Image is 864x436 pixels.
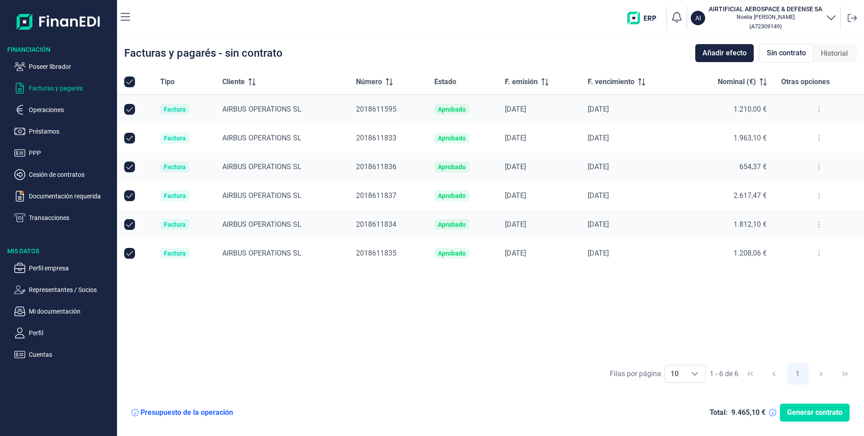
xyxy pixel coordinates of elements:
[588,249,676,258] div: [DATE]
[14,61,113,72] button: Poseer librador
[29,191,113,202] p: Documentación requerida
[29,148,113,158] p: PPP
[222,220,301,229] span: AIRBUS OPERATIONS SL
[610,369,661,379] div: Filas por página
[834,363,856,385] button: Last Page
[14,148,113,158] button: PPP
[710,370,738,378] span: 1 - 6 de 6
[691,4,837,31] button: AIAIRTIFICIAL AEROSPACE & DEFENSE SANoelia [PERSON_NAME](A72309149)
[780,404,850,422] button: Generar contrato
[29,61,113,72] p: Poseer librador
[14,191,113,202] button: Documentación requerida
[505,105,573,114] div: [DATE]
[588,134,676,143] div: [DATE]
[164,135,186,142] div: Factura
[588,220,676,229] div: [DATE]
[14,126,113,137] button: Préstamos
[222,134,301,142] span: AIRBUS OPERATIONS SL
[164,192,186,199] div: Factura
[438,250,466,257] div: Aprobado
[14,328,113,338] button: Perfil
[718,76,756,87] span: Nominal (€)
[164,163,186,171] div: Factura
[733,220,767,229] span: 1.812,10 €
[810,363,832,385] button: Next Page
[438,135,466,142] div: Aprobado
[505,191,573,200] div: [DATE]
[14,104,113,115] button: Operaciones
[787,363,809,385] button: Page 1
[124,190,135,201] div: Row Unselected null
[356,220,396,229] span: 2018611834
[356,191,396,200] span: 2018611837
[29,126,113,137] p: Préstamos
[124,76,135,87] div: All items selected
[505,220,573,229] div: [DATE]
[164,221,186,228] div: Factura
[14,306,113,317] button: Mi documentación
[222,105,301,113] span: AIRBUS OPERATIONS SL
[588,162,676,171] div: [DATE]
[733,134,767,142] span: 1.963,10 €
[14,263,113,274] button: Perfil empresa
[821,48,848,59] span: Historial
[29,212,113,223] p: Transacciones
[695,44,754,62] button: Añadir efecto
[222,76,245,87] span: Cliente
[29,104,113,115] p: Operaciones
[29,328,113,338] p: Perfil
[749,23,782,30] small: Copiar cif
[787,407,842,418] span: Generar contrato
[438,106,466,113] div: Aprobado
[29,169,113,180] p: Cesión de contratos
[739,363,761,385] button: First Page
[14,169,113,180] button: Cesión de contratos
[17,7,101,36] img: Logo de aplicación
[684,365,706,382] div: Choose
[434,76,456,87] span: Estado
[588,191,676,200] div: [DATE]
[124,219,135,230] div: Row Unselected null
[710,408,728,417] div: Total:
[356,249,396,257] span: 2018611835
[356,162,396,171] span: 2018611836
[733,249,767,257] span: 1.208,06 €
[438,192,466,199] div: Aprobado
[759,44,814,63] div: Sin contrato
[588,105,676,114] div: [DATE]
[222,249,301,257] span: AIRBUS OPERATIONS SL
[356,105,396,113] span: 2018611595
[739,162,767,171] span: 654,37 €
[627,12,663,24] img: erp
[164,250,186,257] div: Factura
[588,76,634,87] span: F. vencimiento
[222,191,301,200] span: AIRBUS OPERATIONS SL
[665,365,684,382] span: 10
[814,45,855,63] div: Historial
[124,162,135,172] div: Row Unselected null
[767,48,806,58] span: Sin contrato
[14,284,113,295] button: Representantes / Socios
[29,83,113,94] p: Facturas y pagarés
[709,4,822,13] h3: AIRTIFICIAL AEROSPACE & DEFENSE SA
[695,13,701,22] p: AI
[763,363,785,385] button: Previous Page
[733,105,767,113] span: 1.210,00 €
[140,408,233,417] div: Presupuesto de la operación
[505,134,573,143] div: [DATE]
[29,349,113,360] p: Cuentas
[505,249,573,258] div: [DATE]
[29,263,113,274] p: Perfil empresa
[222,162,301,171] span: AIRBUS OPERATIONS SL
[731,408,765,417] div: 9.465,10 €
[733,191,767,200] span: 2.617,47 €
[709,13,822,21] p: Noelia [PERSON_NAME]
[164,106,186,113] div: Factura
[14,349,113,360] button: Cuentas
[29,284,113,295] p: Representantes / Socios
[124,133,135,144] div: Row Unselected null
[14,83,113,94] button: Facturas y pagarés
[356,76,382,87] span: Número
[14,212,113,223] button: Transacciones
[124,48,283,58] div: Facturas y pagarés - sin contrato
